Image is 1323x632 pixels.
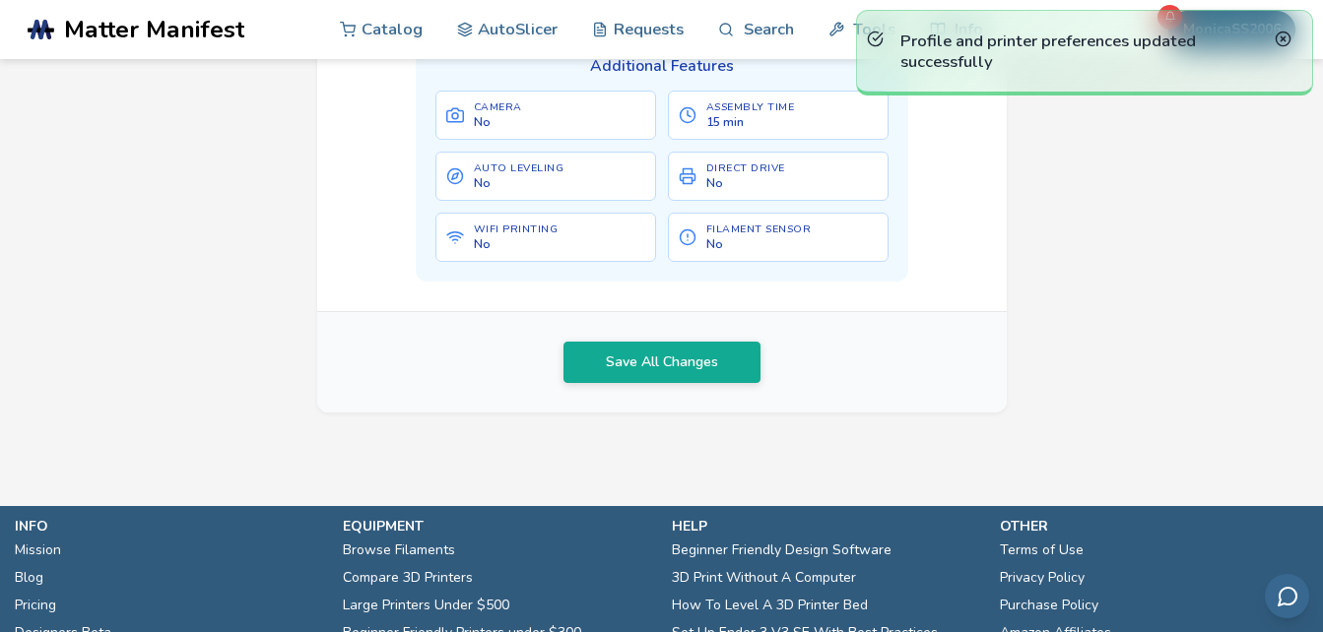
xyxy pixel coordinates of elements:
a: How To Level A 3D Printer Bed [672,592,868,619]
a: Terms of Use [1000,537,1084,564]
a: Large Printers Under $500 [343,592,509,619]
span: Direct Drive [706,162,785,174]
button: Send feedback via email [1265,574,1309,618]
span: No [706,237,812,251]
a: Privacy Policy [1000,564,1085,592]
a: Compare 3D Printers [343,564,473,592]
p: help [672,516,980,537]
p: equipment [343,516,651,537]
a: Beginner Friendly Design Software [672,537,892,564]
p: info [15,516,323,537]
a: Browse Filaments [343,537,455,564]
span: No [474,237,559,251]
h3: Additional Features [435,57,889,75]
span: No [706,176,785,190]
span: No [474,176,564,190]
span: No [474,115,522,129]
a: Pricing [15,592,56,619]
a: 3D Print Without A Computer [672,564,856,592]
span: WiFi Printing [474,223,559,235]
span: Filament Sensor [706,223,812,235]
a: Purchase Policy [1000,592,1098,619]
button: Save All Changes [563,342,761,383]
span: 15 min [706,115,795,129]
p: Profile and printer preferences updated successfully [900,31,1270,72]
span: Assembly Time [706,101,795,113]
span: Matter Manifest [64,16,244,43]
span: Camera [474,101,522,113]
p: other [1000,516,1308,537]
a: Blog [15,564,43,592]
span: Auto Leveling [474,162,564,174]
a: Mission [15,537,61,564]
